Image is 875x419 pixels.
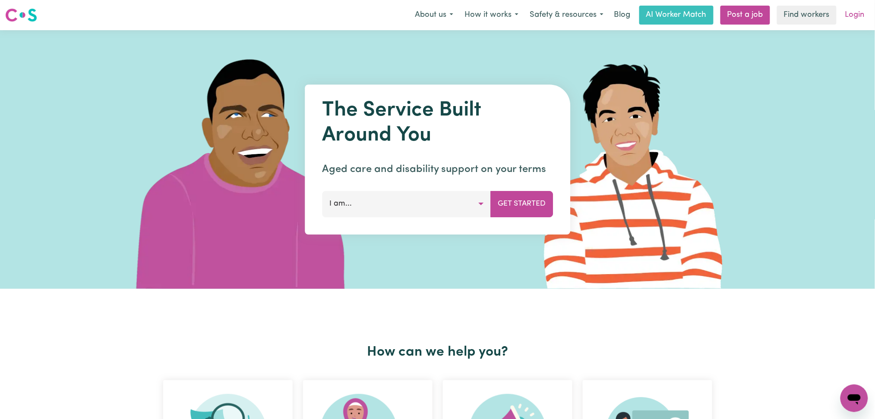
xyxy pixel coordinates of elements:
[840,385,868,412] iframe: Button to launch messaging window
[609,6,636,25] a: Blog
[322,191,491,217] button: I am...
[322,162,553,177] p: Aged care and disability support on your terms
[5,7,37,23] img: Careseekers logo
[840,6,870,25] a: Login
[777,6,837,25] a: Find workers
[5,5,37,25] a: Careseekers logo
[639,6,714,25] a: AI Worker Match
[409,6,459,24] button: About us
[459,6,524,24] button: How it works
[158,344,717,360] h2: How can we help you?
[720,6,770,25] a: Post a job
[524,6,609,24] button: Safety & resources
[490,191,553,217] button: Get Started
[322,98,553,148] h1: The Service Built Around You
